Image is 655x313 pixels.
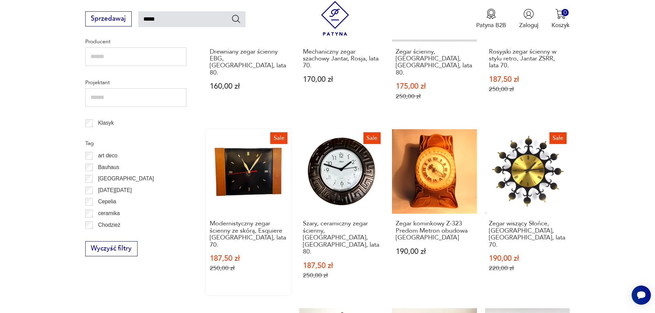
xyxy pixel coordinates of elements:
button: Szukaj [231,14,241,24]
h3: Zegar wiszący Słońce, [GEOGRAPHIC_DATA], [GEOGRAPHIC_DATA], lata 70. [489,220,566,248]
h3: Modernistyczny zegar ścienny ze skórą, Esquiere [GEOGRAPHIC_DATA], lata 70. [210,220,287,248]
img: Ikona medalu [486,9,496,19]
p: 187,50 zł [489,76,566,83]
h3: Rosyjski zegar ścienny w stylu retro, Jantar ZSRR, lata 70. [489,48,566,69]
a: SaleZegar wiszący Słońce, Weimar, Niemcy, lata 70.Zegar wiszący Słońce, [GEOGRAPHIC_DATA], [GEOGR... [485,129,570,295]
p: art deco [98,151,117,160]
a: Sprzedawaj [85,16,132,22]
p: Chodzież [98,221,120,230]
p: 190,00 zł [489,255,566,262]
h3: Szary, ceramiczny zegar ścienny, [GEOGRAPHIC_DATA], [GEOGRAPHIC_DATA], lata 80. [303,220,380,255]
p: 250,00 zł [489,86,566,93]
p: Tag [85,139,186,148]
p: [DATE][DATE] [98,186,132,195]
p: 160,00 zł [210,83,287,90]
div: 0 [561,9,569,16]
p: 190,00 zł [396,248,473,255]
a: Ikona medaluPatyna B2B [476,9,506,29]
p: Projektant [85,78,186,87]
h3: Zegar kominkowy Z-323 Predom Metron obudowa [GEOGRAPHIC_DATA] [396,220,473,241]
button: Patyna B2B [476,9,506,29]
p: 250,00 zł [396,93,473,100]
p: Cepelia [98,197,116,206]
button: Sprzedawaj [85,11,132,26]
a: SaleModernistyczny zegar ścienny ze skórą, Esquiere Wielka Brytania, lata 70.Modernistyczny zegar... [206,129,291,295]
p: 175,00 zł [396,83,473,90]
button: Zaloguj [519,9,538,29]
img: Patyna - sklep z meblami i dekoracjami vintage [318,1,352,36]
img: Ikona koszyka [555,9,566,19]
p: Zaloguj [519,21,538,29]
p: Ćmielów [98,232,119,241]
p: Klasyk [98,119,114,127]
button: Wyczyść filtry [85,241,138,256]
img: Ikonka użytkownika [523,9,534,19]
button: 0Koszyk [552,9,570,29]
h3: Drewniany zegar ścienny EBG, [GEOGRAPHIC_DATA], lata 80. [210,48,287,77]
p: 187,50 zł [303,262,380,269]
p: 250,00 zł [210,265,287,272]
h3: Zegar ścienny, [GEOGRAPHIC_DATA], [GEOGRAPHIC_DATA], lata 80. [396,48,473,77]
iframe: Smartsupp widget button [632,286,651,305]
p: ceramika [98,209,120,218]
a: SaleSzary, ceramiczny zegar ścienny, Atlanta, Niemcy, lata 80.Szary, ceramiczny zegar ścienny, [G... [299,129,384,295]
p: Producent [85,37,186,46]
p: [GEOGRAPHIC_DATA] [98,174,154,183]
p: Patyna B2B [476,21,506,29]
a: Zegar kominkowy Z-323 Predom Metron obudowa MirostowiceZegar kominkowy Z-323 Predom Metron obudow... [392,129,477,295]
p: 170,00 zł [303,76,380,83]
p: Koszyk [552,21,570,29]
p: 187,50 zł [210,255,287,262]
p: Bauhaus [98,163,119,172]
p: 250,00 zł [303,272,380,279]
h3: Mechaniczny zegar szachowy Jantar, Rosja, lata 70. [303,48,380,69]
p: 220,00 zł [489,265,566,272]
